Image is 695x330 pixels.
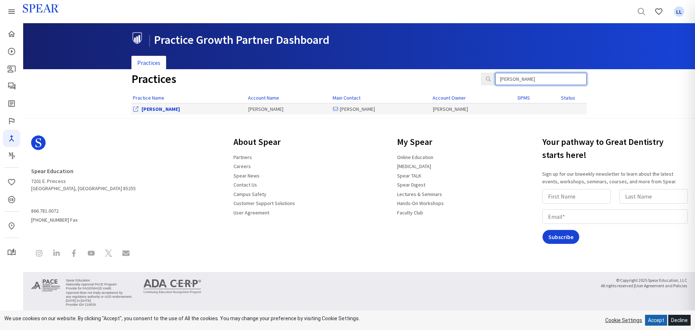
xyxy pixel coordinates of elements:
p: Sign up for our biweekly newsletter to learn about the latest events, workshops, seminars, course... [542,170,691,185]
a: CE Credits [3,191,20,208]
img: Approved PACE Program Provider [31,278,60,293]
li: any regulatory authority or AGD endorsement. [66,295,132,299]
a: Spear Digest [3,95,20,112]
a: Spear Logo [31,133,136,159]
h1: Practice Growth Partner Dashboard [131,32,581,46]
a: Partners [229,151,256,163]
input: Subscribe [542,230,580,244]
a: Contact Spear Education [118,245,134,263]
a: Campus Safety [229,188,271,200]
a: User Agreement and Policies [635,281,687,290]
button: Accept [645,315,667,326]
a: Spear Education on X [101,245,117,263]
li: Nationally Approval PACE Program [66,283,132,287]
a: [MEDICAL_DATA] [393,160,435,172]
a: DPMS [518,95,530,101]
a: 866.781.0072 [31,205,63,217]
a: My Study Club [3,244,20,261]
a: Masters Program [3,147,20,164]
h1: Practices [131,73,470,85]
input: Search Practices [495,73,587,85]
a: Practice Name [133,95,164,101]
a: Spear Education on Facebook [66,245,82,263]
a: Faculty Club [393,206,427,219]
a: Hands-On Workshops [393,197,448,209]
a: Favorites [670,3,688,20]
a: Favorites [650,3,667,20]
a: User Agreement [229,206,274,219]
h3: About Spear [229,133,299,151]
address: 7201 E. Princess [GEOGRAPHIC_DATA], [GEOGRAPHIC_DATA] 85255 [31,164,136,192]
a: Navigator Pro [3,130,20,147]
a: Main Contact [333,95,361,101]
a: Search [633,3,650,20]
a: View Office Dashboard [142,106,180,112]
div: [PERSON_NAME] [333,105,429,113]
li: Provider ID# 219029 [66,303,132,307]
li: Spear Education [66,279,132,283]
a: Patient Education [3,60,20,78]
span: LL [674,7,685,17]
h3: My Spear [393,133,448,151]
a: Contact Us [229,179,261,191]
h3: Your pathway to Great Dentistry starts here! [542,133,691,164]
a: Spear Education on Instagram [31,245,47,263]
a: Courses [3,43,20,60]
a: Favorites [3,174,20,191]
a: Careers [229,160,255,172]
a: Online Education [393,151,438,163]
span: [PHONE_NUMBER] Fax [31,205,136,224]
button: Decline [668,315,691,326]
img: ADA CERP Continuing Education Recognition Program [143,279,201,294]
a: Cookie Settings [605,317,642,323]
a: Status [561,95,575,101]
li: Provide for FAGD/MAGD credit. [66,287,132,291]
a: Spear Education on YouTube [83,245,99,263]
a: Faculty Club Elite [3,112,20,130]
a: Lectures & Seminars [393,188,446,200]
a: Account Owner [433,95,466,101]
a: Spear TALK [393,170,426,182]
a: Account Name [248,95,279,101]
a: Home [3,25,20,43]
input: Email* [542,209,688,224]
a: Customer Support Solutions [229,197,299,209]
a: Spear Digest [393,179,430,191]
span: We use cookies on our website. By clicking "Accept", you consent to the use of All the cookies. Y... [4,316,360,321]
input: Last Name [619,189,688,204]
a: Practices [131,56,166,70]
a: Spear Talk [3,78,20,95]
input: First Name [542,189,611,204]
a: Spear News [229,170,264,182]
div: [PERSON_NAME] [248,105,330,113]
li: Approval does not imply acceptance by [66,291,132,295]
span: | [148,33,151,47]
li: [DATE] to [DATE] [66,299,132,303]
a: Spear Education on LinkedIn [49,245,64,263]
small: © Copyright 2025 Spear Education, LLC All rights reserved | [601,278,687,289]
a: In-Person & Virtual [3,217,20,235]
div: [PERSON_NAME] [433,105,514,113]
svg: Spear Logo [31,135,46,150]
a: Spear Products [3,3,20,20]
a: Spear Education [31,164,78,177]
